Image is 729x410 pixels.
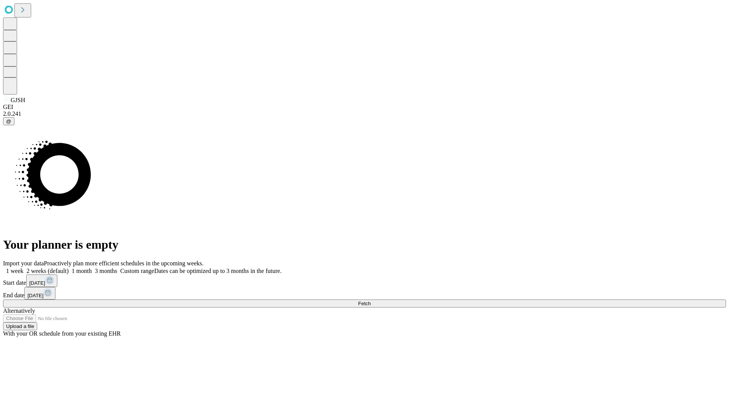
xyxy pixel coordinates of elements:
div: Start date [3,274,726,287]
div: GEI [3,104,726,110]
button: Fetch [3,300,726,307]
span: [DATE] [27,293,43,298]
div: End date [3,287,726,300]
h1: Your planner is empty [3,238,726,252]
span: Custom range [120,268,154,274]
span: 3 months [95,268,117,274]
span: [DATE] [29,280,45,286]
span: Fetch [358,301,371,306]
span: Dates can be optimized up to 3 months in the future. [154,268,281,274]
button: [DATE] [26,274,57,287]
span: Import your data [3,260,44,266]
span: 2 weeks (default) [27,268,69,274]
div: 2.0.241 [3,110,726,117]
button: @ [3,117,14,125]
button: Upload a file [3,322,37,330]
button: [DATE] [24,287,55,300]
span: GJSH [11,97,25,103]
span: @ [6,118,11,124]
span: With your OR schedule from your existing EHR [3,330,121,337]
span: 1 month [72,268,92,274]
span: 1 week [6,268,24,274]
span: Proactively plan more efficient schedules in the upcoming weeks. [44,260,204,266]
span: Alternatively [3,307,35,314]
